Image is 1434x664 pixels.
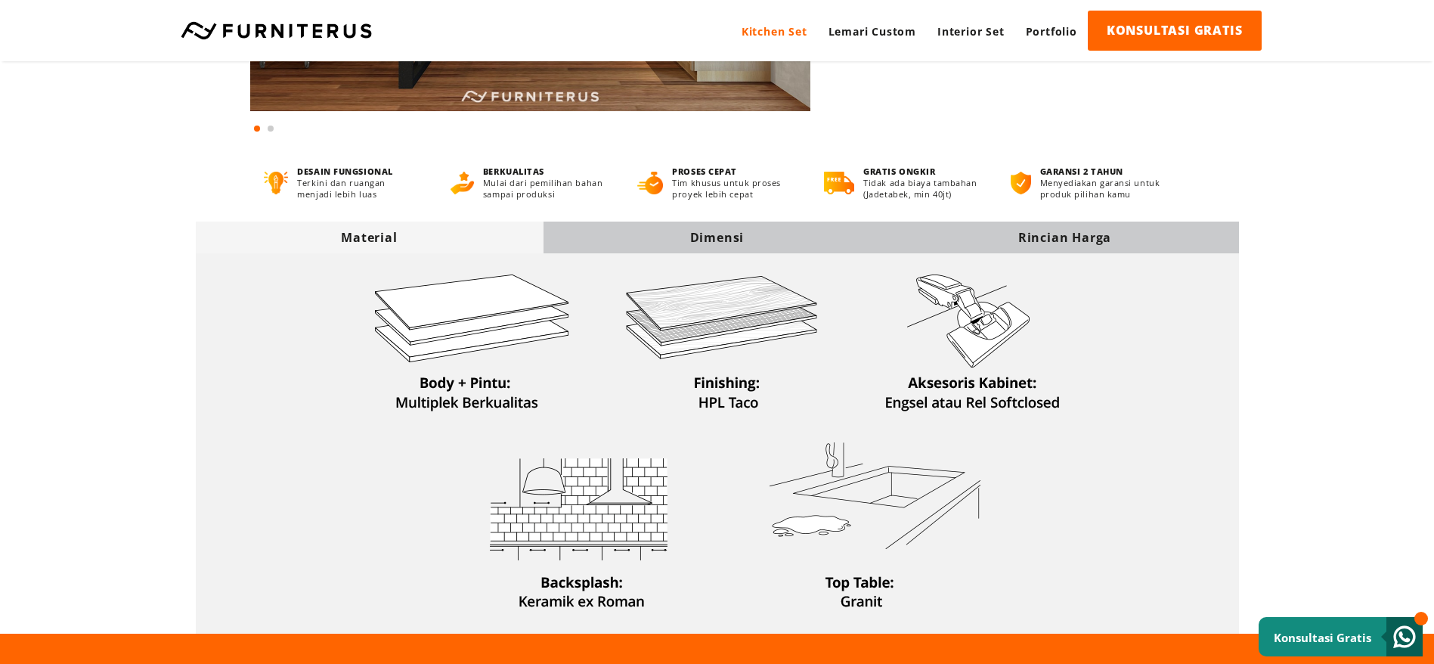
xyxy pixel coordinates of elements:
[1011,172,1030,194] img: bergaransi.png
[863,177,983,200] p: Tidak ada biaya tambahan (Jadetabek, min 40jt)
[818,11,927,52] a: Lemari Custom
[637,172,663,194] img: proses-cepat.png
[544,229,891,246] div: Dimensi
[1040,166,1170,177] h4: GARANSI 2 TAHUN
[891,229,1239,246] div: Rincian Harga
[824,172,854,194] img: gratis-ongkir.png
[863,166,983,177] h4: GRATIS ONGKIR
[731,11,818,52] a: Kitchen Set
[297,166,422,177] h4: DESAIN FUNGSIONAL
[1015,11,1088,52] a: Portfolio
[297,177,422,200] p: Terkini dan ruangan menjadi lebih luas
[483,177,609,200] p: Mulai dari pemilihan bahan sampai produksi
[927,11,1015,52] a: Interior Set
[264,172,289,194] img: desain-fungsional.png
[1274,630,1371,645] small: Konsultasi Gratis
[196,229,544,246] div: Material
[1259,617,1423,656] a: Konsultasi Gratis
[672,166,796,177] h4: PROSES CEPAT
[672,177,796,200] p: Tim khusus untuk proses proyek lebih cepat
[451,172,474,194] img: berkualitas.png
[1040,177,1170,200] p: Menyediakan garansi untuk produk pilihan kamu
[1088,11,1262,51] a: KONSULTASI GRATIS
[483,166,609,177] h4: BERKUALITAS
